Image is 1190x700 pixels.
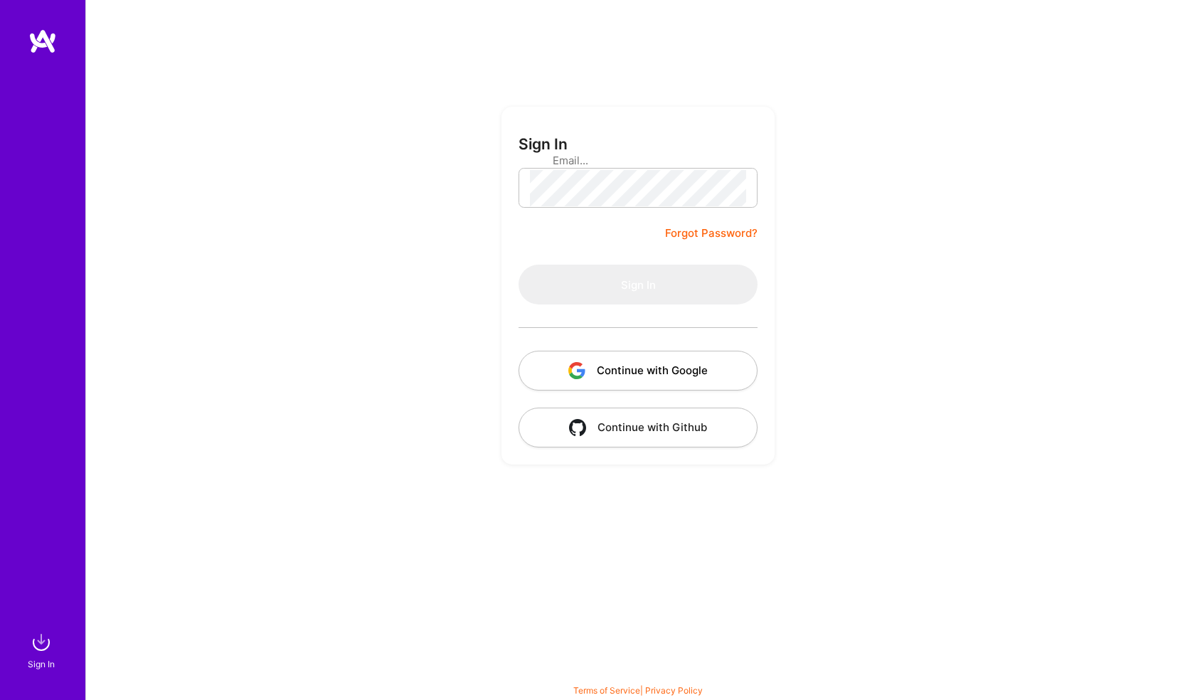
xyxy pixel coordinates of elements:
[553,142,723,179] input: Email...
[519,351,758,391] button: Continue with Google
[569,419,586,436] img: icon
[519,265,758,304] button: Sign In
[645,685,703,696] a: Privacy Policy
[519,135,568,153] h3: Sign In
[28,657,55,672] div: Sign In
[568,362,585,379] img: icon
[573,685,703,696] span: |
[519,408,758,447] button: Continue with Github
[27,628,55,657] img: sign in
[573,685,640,696] a: Terms of Service
[665,225,758,242] a: Forgot Password?
[30,628,55,672] a: sign inSign In
[85,657,1190,693] div: © 2025 ATeams Inc., All rights reserved.
[28,28,57,54] img: logo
